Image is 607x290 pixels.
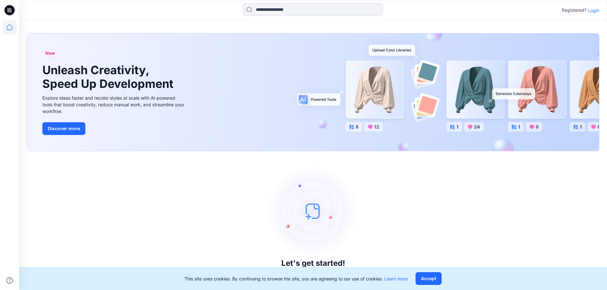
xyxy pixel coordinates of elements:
h1: Unleash Creativity, Speed Up Development [42,63,176,91]
a: Learn more [384,276,408,281]
a: Discover more [42,122,186,135]
button: Discover more [42,122,85,135]
button: Accept [416,272,442,285]
p: Login [588,7,599,14]
p: Registered? [562,6,587,14]
h3: Let's get started! [281,259,345,268]
p: This site uses cookies. By continuing to browse the site, you are agreeing to our use of cookies. [184,275,408,282]
img: empty-state-image.svg [265,163,361,259]
span: New [45,49,55,57]
div: Explore ideas faster and recolor styles at scale with AI-powered tools that boost creativity, red... [42,95,186,115]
